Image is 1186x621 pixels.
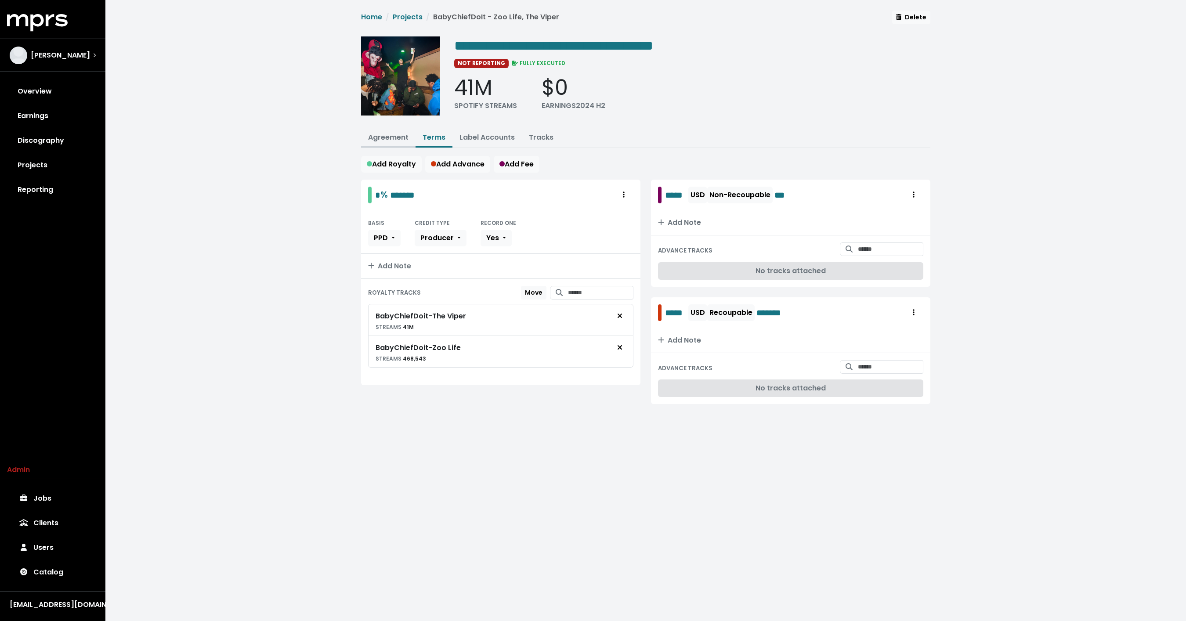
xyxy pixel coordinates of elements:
[658,246,712,255] small: ADVANCE TRACKS
[7,17,68,27] a: mprs logo
[691,190,705,200] span: USD
[415,230,466,246] button: Producer
[658,335,701,345] span: Add Note
[375,191,380,199] span: Edit value
[896,13,926,22] span: Delete
[756,306,796,319] span: Edit value
[423,132,445,142] a: Terms
[7,511,98,535] a: Clients
[494,156,539,173] button: Add Fee
[390,191,415,199] span: Edit value
[423,12,559,22] li: BabyChiefDoIt - Zoo Life, The Viper
[361,254,640,278] button: Add Note
[7,486,98,511] a: Jobs
[361,36,440,116] img: Album cover for this project
[7,560,98,585] a: Catalog
[7,79,98,104] a: Overview
[892,11,930,24] button: Delete
[688,304,707,321] button: USD
[7,535,98,560] a: Users
[610,308,629,325] button: Remove royalty target
[481,219,516,227] small: RECORD ONE
[707,187,773,203] button: Non-Recoupable
[368,261,411,271] span: Add Note
[367,159,416,169] span: Add Royalty
[368,219,384,227] small: BASIS
[658,379,923,397] div: No tracks attached
[529,132,553,142] a: Tracks
[658,262,923,280] div: No tracks attached
[542,75,605,101] div: $0
[376,355,426,362] small: 468,543
[454,101,517,111] div: SPOTIFY STREAMS
[459,132,515,142] a: Label Accounts
[454,39,653,53] span: Edit value
[542,101,605,111] div: EARNINGS 2024 H2
[658,364,712,372] small: ADVANCE TRACKS
[658,217,701,227] span: Add Note
[376,311,466,321] div: BabyChiefDoit - The Viper
[688,187,707,203] button: USD
[521,286,546,300] button: Move
[510,59,566,67] span: FULLY EXECUTED
[651,328,930,353] button: Add Note
[568,286,633,300] input: Search for tracks by title and link them to this royalty
[665,188,687,202] span: Edit value
[709,190,770,200] span: Non-Recoupable
[7,153,98,177] a: Projects
[361,156,422,173] button: Add Royalty
[376,323,401,331] span: STREAMS
[7,128,98,153] a: Discography
[368,230,401,246] button: PPD
[7,599,98,610] button: [EMAIL_ADDRESS][DOMAIN_NAME]
[425,156,490,173] button: Add Advance
[486,233,499,243] span: Yes
[904,187,923,203] button: Royalty administration options
[368,289,421,297] small: ROYALTY TRACKS
[454,75,517,101] div: 41M
[376,343,461,353] div: BabyChiefDoit - Zoo Life
[7,177,98,202] a: Reporting
[393,12,423,22] a: Projects
[774,188,790,202] span: Edit value
[31,50,90,61] span: [PERSON_NAME]
[858,242,923,256] input: Search for tracks by title and link them to this advance
[380,188,388,201] span: %
[431,159,485,169] span: Add Advance
[376,323,414,331] small: 41M
[10,47,27,64] img: The selected account / producer
[454,59,509,68] span: NOT REPORTING
[691,307,705,318] span: USD
[374,233,388,243] span: PPD
[415,219,450,227] small: CREDIT TYPE
[651,210,930,235] button: Add Note
[7,104,98,128] a: Earnings
[361,12,382,22] a: Home
[368,132,409,142] a: Agreement
[361,12,559,29] nav: breadcrumb
[499,159,534,169] span: Add Fee
[10,599,96,610] div: [EMAIL_ADDRESS][DOMAIN_NAME]
[420,233,454,243] span: Producer
[858,360,923,374] input: Search for tracks by title and link them to this advance
[904,304,923,321] button: Royalty administration options
[525,288,542,297] span: Move
[614,187,633,203] button: Royalty administration options
[610,339,629,356] button: Remove royalty target
[665,306,687,319] span: Edit value
[376,355,401,362] span: STREAMS
[481,230,512,246] button: Yes
[707,304,755,321] button: Recoupable
[709,307,752,318] span: Recoupable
